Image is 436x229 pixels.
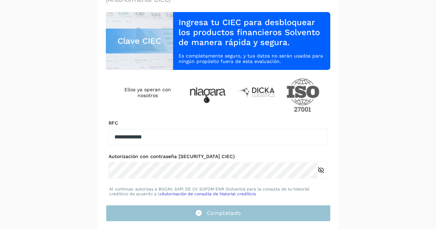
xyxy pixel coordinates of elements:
a: Autorización de consulta de historial crediticio [162,191,256,196]
button: Completado [106,205,331,221]
h3: Ingresa tu CIEC para desbloquear los productos financieros Solvento de manera rápida y segura. [179,18,325,47]
span: Completado [207,209,241,217]
img: Dicka logistics [237,86,275,98]
img: Niagara [190,87,226,103]
label: RFC [109,120,328,126]
p: Al continuar autorizas a BOCAV, SAPI DE CV SOFOM ENR (Solvento) para la consulta de tu historial ... [109,187,327,197]
div: Clave CIEC [106,29,173,53]
label: Autorización con contraseña [SECURITY_DATA] CIEC) [109,154,328,159]
h4: Ellos ya operan con nosotros [117,87,179,98]
p: Es completamente seguro, y tus datos no serán usados para ningún propósito fuera de esta evaluación. [179,53,325,65]
img: ISO [286,78,320,112]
